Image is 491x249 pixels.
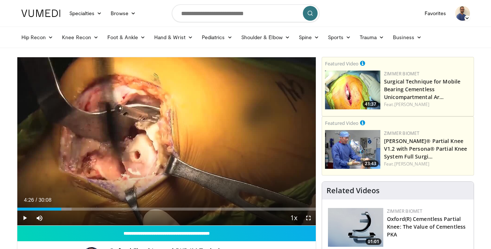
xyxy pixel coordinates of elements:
[384,130,419,136] a: Zimmer Biomet
[384,71,419,77] a: Zimmer Biomet
[328,208,383,247] a: 01:01
[36,197,37,203] span: /
[237,30,294,45] a: Shoulder & Elbow
[32,211,47,225] button: Mute
[387,208,422,214] a: Zimmer Biomet
[325,71,380,109] img: 827ba7c0-d001-4ae6-9e1c-6d4d4016a445.150x105_q85_crop-smart_upscale.jpg
[420,6,451,21] a: Favorites
[17,208,316,211] div: Progress Bar
[394,161,429,167] a: [PERSON_NAME]
[455,6,470,21] img: Avatar
[384,78,460,100] a: Surgical Technique for Mobile Bearing Cementless Unicompartmental Ar…
[366,238,381,245] span: 01:01
[286,211,301,225] button: Playback Rate
[363,160,378,167] span: 23:43
[328,208,383,247] img: 7a1c75c5-1041-4af4-811f-6619572dbb89.150x105_q85_crop-smart_upscale.jpg
[24,197,34,203] span: 4:26
[384,101,471,108] div: Feat.
[384,137,467,160] a: [PERSON_NAME]® Partial Knee V1.2 with Persona® Partial Knee System Full Surgi…
[197,30,237,45] a: Pediatrics
[21,10,60,17] img: VuMedi Logo
[325,71,380,109] a: 41:37
[394,101,429,108] a: [PERSON_NAME]
[103,30,150,45] a: Foot & Ankle
[301,211,316,225] button: Fullscreen
[150,30,197,45] a: Hand & Wrist
[325,130,380,169] a: 23:43
[294,30,324,45] a: Spine
[58,30,103,45] a: Knee Recon
[324,30,355,45] a: Sports
[17,211,32,225] button: Play
[387,215,466,238] a: Oxford(R) Cementless Partial Knee: The Value of Cementless PKA
[65,6,107,21] a: Specialties
[325,120,359,126] small: Featured Video
[384,161,471,167] div: Feat.
[38,197,51,203] span: 30:08
[355,30,389,45] a: Trauma
[106,6,140,21] a: Browse
[17,57,316,226] video-js: Video Player
[363,101,378,108] span: 41:37
[325,60,359,67] small: Featured Video
[325,130,380,169] img: 99b1778f-d2b2-419a-8659-7269f4b428ba.150x105_q85_crop-smart_upscale.jpg
[17,30,58,45] a: Hip Recon
[326,186,380,195] h4: Related Videos
[388,30,426,45] a: Business
[172,4,319,22] input: Search topics, interventions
